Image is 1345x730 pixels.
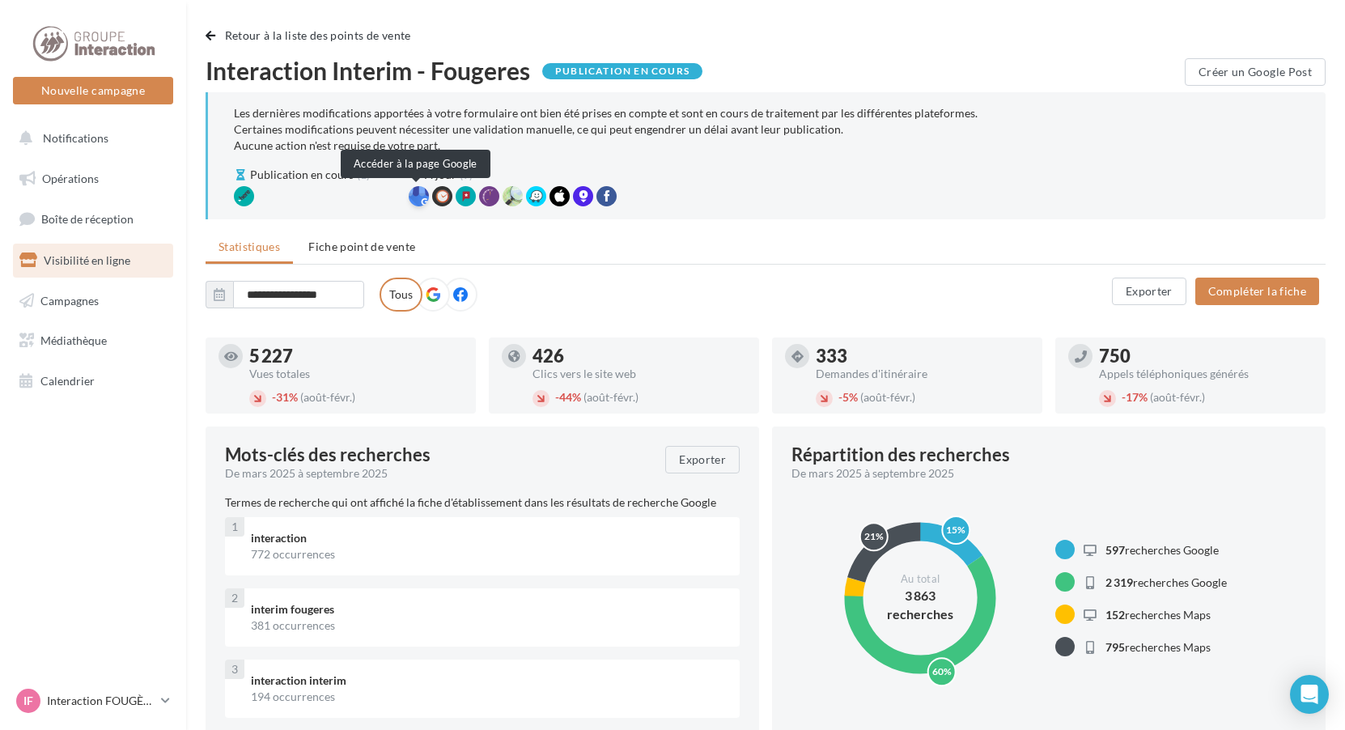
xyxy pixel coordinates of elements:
span: - [272,390,276,404]
span: (août-févr.) [583,390,639,404]
span: 795 [1105,640,1125,654]
span: - [1122,390,1126,404]
a: Opérations [10,162,176,196]
span: 17% [1122,390,1148,404]
div: 333 [816,347,1029,365]
span: - [555,390,559,404]
button: Compléter la fiche [1195,278,1319,305]
span: Calendrier [40,374,95,388]
div: interaction [251,530,727,546]
div: 5 227 [249,347,463,365]
span: Boîte de réception [41,212,134,226]
div: De mars 2025 à septembre 2025 [791,465,1293,482]
span: (août-févr.) [860,390,915,404]
button: Nouvelle campagne [13,77,173,104]
span: (août-févr.) [300,390,355,404]
span: Médiathèque [40,333,107,347]
a: IF Interaction FOUGÈRES [13,685,173,716]
span: Visibilité en ligne [44,253,130,267]
div: Accéder à la page Google [341,150,490,178]
span: Fiche point de vente [308,240,415,253]
div: 2 [225,588,244,608]
span: Notifications [43,131,108,145]
a: Visibilité en ligne [10,244,176,278]
span: recherches Maps [1105,608,1211,622]
button: Exporter [1112,278,1186,305]
button: Notifications [10,121,170,155]
span: Retour à la liste des points de vente [225,28,411,42]
label: Tous [380,278,422,312]
span: 2 319 [1105,575,1133,589]
a: Boîte de réception [10,202,176,236]
button: Exporter [665,446,740,473]
div: Appels téléphoniques générés [1099,368,1313,380]
span: 31% [272,390,298,404]
div: 3 [225,660,244,679]
span: Campagnes [40,293,99,307]
a: Médiathèque [10,324,176,358]
span: 5% [838,390,858,404]
div: De mars 2025 à septembre 2025 [225,465,652,482]
div: 426 [532,347,746,365]
div: Clics vers le site web [532,368,746,380]
div: 750 [1099,347,1313,365]
div: interim fougeres [251,601,727,618]
div: 772 occurrences [251,546,727,562]
div: 381 occurrences [251,618,727,634]
span: IF [23,693,33,709]
span: recherches Maps [1105,640,1211,654]
div: 1 [225,517,244,537]
span: 44% [555,390,581,404]
span: Interaction Interim - Fougeres [206,58,530,83]
span: Publication en cours [250,167,354,183]
span: Mots-clés des recherches [225,446,431,464]
span: 152 [1105,608,1125,622]
span: 597 [1105,543,1125,557]
span: Opérations [42,172,99,185]
p: Interaction FOUGÈRES [47,693,155,709]
div: Open Intercom Messenger [1290,675,1329,714]
div: Demandes d'itinéraire [816,368,1029,380]
a: Calendrier [10,364,176,398]
div: Les dernières modifications apportées à votre formulaire ont bien été prises en compte et sont en... [234,105,1300,154]
button: Créer un Google Post [1185,58,1326,86]
p: Termes de recherche qui ont affiché la fiche d'établissement dans les résultats de recherche Google [225,494,740,511]
button: Retour à la liste des points de vente [206,26,418,45]
a: Compléter la fiche [1189,283,1326,297]
span: recherches Google [1105,575,1227,589]
div: 194 occurrences [251,689,727,705]
span: (août-févr.) [1150,390,1205,404]
div: Vues totales [249,368,463,380]
a: Campagnes [10,284,176,318]
span: recherches Google [1105,543,1219,557]
div: Répartition des recherches [791,446,1010,464]
div: Publication en cours [542,63,702,79]
span: - [838,390,842,404]
div: interaction interim [251,673,727,689]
